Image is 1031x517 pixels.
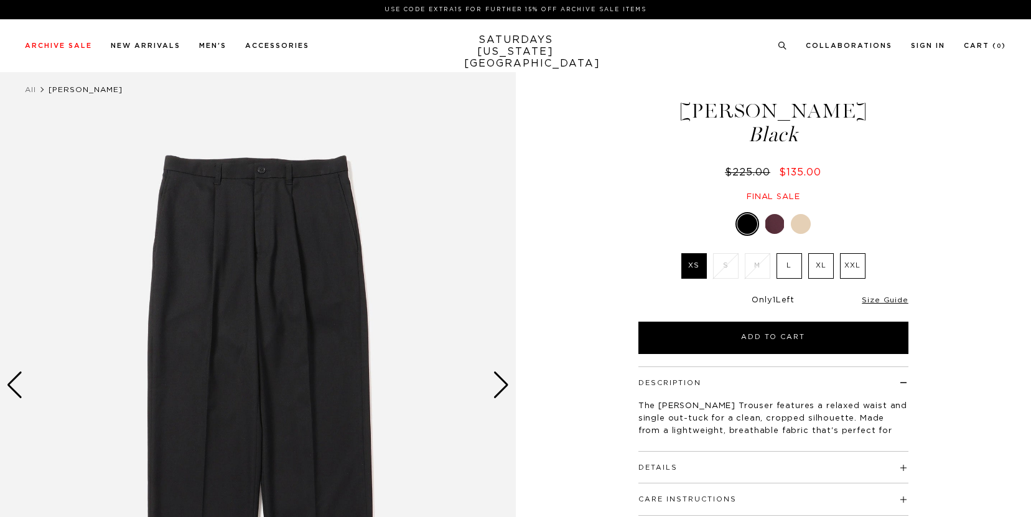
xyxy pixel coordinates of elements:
a: Size Guide [862,296,908,304]
div: Only Left [638,296,908,306]
span: 1 [773,296,776,304]
a: Sign In [911,42,945,49]
small: 0 [997,44,1002,49]
a: New Arrivals [111,42,180,49]
a: Collaborations [806,42,892,49]
a: Cart (0) [964,42,1006,49]
h1: [PERSON_NAME] [637,101,910,145]
button: Care Instructions [638,496,737,503]
a: Accessories [245,42,309,49]
label: XL [808,253,834,279]
div: Next slide [493,371,510,399]
button: Add to Cart [638,322,908,354]
label: XS [681,253,707,279]
a: SATURDAYS[US_STATE][GEOGRAPHIC_DATA] [464,34,567,70]
p: The [PERSON_NAME] Trouser features a relaxed waist and single out-tuck for a clean, cropped silho... [638,400,908,450]
span: Black [637,124,910,145]
span: [PERSON_NAME] [49,86,123,93]
a: All [25,86,36,93]
div: Previous slide [6,371,23,399]
label: XXL [840,253,865,279]
p: Use Code EXTRA15 for Further 15% Off Archive Sale Items [30,5,1001,14]
button: Details [638,464,678,471]
button: Description [638,380,701,386]
del: $225.00 [725,167,775,177]
label: L [777,253,802,279]
a: Archive Sale [25,42,92,49]
a: Men's [199,42,226,49]
div: Final sale [637,192,910,202]
span: $135.00 [779,167,821,177]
